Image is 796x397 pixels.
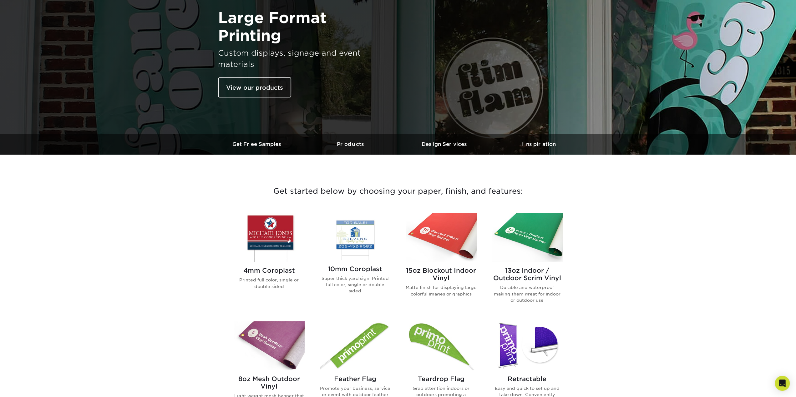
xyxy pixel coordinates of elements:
h2: 13oz Indoor / Outdoor Scrim Vinyl [492,267,563,282]
h2: 10mm Coroplast [320,265,391,273]
h3: Get started below by choosing your paper, finish, and features: [215,177,581,205]
img: 4mm Coroplast Signs [234,213,305,262]
h2: Retractable [492,375,563,383]
h3: Products [304,141,398,147]
img: Retractable Banner Stands [492,321,563,370]
img: Feather Flag Flags [320,321,391,370]
a: View our products [218,77,291,97]
img: Teardrop Flag Flags [406,321,477,370]
iframe: Google Customer Reviews [2,378,53,395]
a: 13oz Indoor / Outdoor Scrim Vinyl Banners 13oz Indoor / Outdoor Scrim Vinyl Durable and waterproo... [492,213,563,313]
p: Durable and waterproof making them great for indoor or outdoor use [492,284,563,303]
img: 8oz Mesh Outdoor Vinyl Banners [234,321,305,370]
h2: 15oz Blockout Indoor Vinyl [406,267,477,282]
p: Super thick yard sign. Printed full color, single or double sided [320,275,391,294]
a: Inspiration [492,134,586,155]
img: 15oz Blockout Indoor Vinyl Banners [406,213,477,262]
p: Matte finish for displaying large colorful images or graphics [406,284,477,297]
img: 10mm Coroplast Signs [320,213,391,260]
h2: Teardrop Flag [406,375,477,383]
h3: Get Free Samples [210,141,304,147]
a: Get Free Samples [210,134,304,155]
h2: 4mm Coroplast [234,267,305,274]
h2: 8oz Mesh Outdoor Vinyl [234,375,305,390]
p: Printed full color, single or double sided [234,277,305,290]
a: 15oz Blockout Indoor Vinyl Banners 15oz Blockout Indoor Vinyl Matte finish for displaying large c... [406,213,477,313]
h3: Custom displays, signage and event materials [218,47,374,70]
div: Open Intercom Messenger [775,376,790,391]
h1: Large Format Printing [218,9,374,45]
img: 13oz Indoor / Outdoor Scrim Vinyl Banners [492,213,563,262]
a: Products [304,134,398,155]
a: 4mm Coroplast Signs 4mm Coroplast Printed full color, single or double sided [234,213,305,313]
a: 10mm Coroplast Signs 10mm Coroplast Super thick yard sign. Printed full color, single or double s... [320,213,391,313]
h3: Design Services [398,141,492,147]
h3: Inspiration [492,141,586,147]
a: Design Services [398,134,492,155]
h2: Feather Flag [320,375,391,383]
